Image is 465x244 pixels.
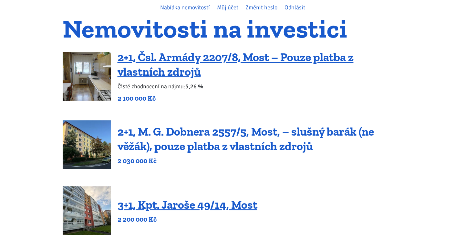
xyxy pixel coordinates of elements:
p: 2 030 000 Kč [118,156,403,165]
a: 2+1, Čsl. Armády 2207/8, Most – Pouze platba z vlastních zdrojů [118,50,354,79]
a: Nabídka nemovitostí [160,4,210,11]
a: 3+1, Kpt. Jaroše 49/14, Most [118,198,257,212]
p: Čisté zhodnocení na nájmu: [118,82,403,91]
p: 2 100 000 Kč [118,94,403,103]
a: Změnit heslo [245,4,277,11]
h1: Nemovitosti na investici [63,18,403,39]
a: Odhlásit [284,4,305,11]
p: 2 200 000 Kč [118,215,257,224]
b: 5,26 % [185,83,203,90]
a: 2+1, M. G. Dobnera 2557/5, Most, – slušný barák (ne věžák), pouze platba z vlastních zdrojů [118,125,374,153]
a: Můj účet [217,4,238,11]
